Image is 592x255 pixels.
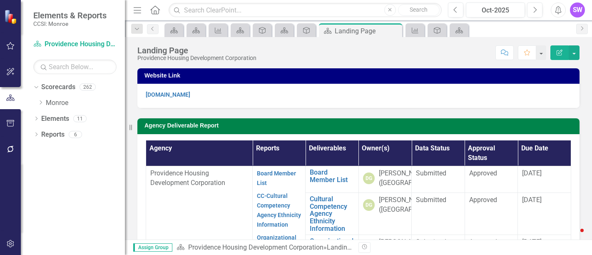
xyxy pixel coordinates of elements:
a: Organizational Chart [257,234,296,250]
span: [DATE] [522,169,542,177]
a: Monroe [46,98,125,108]
a: Cultural Competency Agency Ethnicity Information [310,195,354,232]
td: Double-Click to Edit [412,193,465,235]
td: Double-Click to Edit Right Click for Context Menu [306,193,358,235]
div: 11 [73,115,87,122]
span: Submitted [416,238,446,246]
td: Double-Click to Edit [465,166,517,193]
a: Organizational Chart [310,237,354,252]
a: CC-Cultural Competency Agency Ethnicity Information [257,192,301,228]
span: Elements & Reports [33,10,107,20]
span: Submitted [416,169,446,177]
div: 6 [69,131,82,138]
button: Oct-2025 [466,2,525,17]
img: ClearPoint Strategy [4,10,19,24]
div: 262 [80,84,96,91]
span: Approved [469,238,497,246]
span: Assign Group [133,243,172,252]
p: Providence Housing Development Corporation [150,169,248,188]
h3: Agency Deliverable Report [144,122,575,129]
input: Search ClearPoint... [169,3,442,17]
h3: Website Link [144,72,575,79]
td: Double-Click to Edit Right Click for Context Menu [306,166,358,193]
a: Scorecards [41,82,75,92]
span: Search [410,6,428,13]
div: Oct-2025 [469,5,522,15]
a: Elements [41,114,69,124]
a: Board Member List [257,170,296,186]
a: Providence Housing Development Corporation [33,40,117,49]
td: Double-Click to Edit [358,166,411,193]
span: Submitted [416,196,446,204]
div: [PERSON_NAME] ([GEOGRAPHIC_DATA]) [379,195,446,215]
div: DG [363,199,375,211]
span: Approved [469,196,497,204]
div: DG [363,172,375,184]
td: Double-Click to Edit [518,166,571,193]
span: [DATE] [522,238,542,246]
div: Landing Page [137,46,256,55]
div: [PERSON_NAME] ([GEOGRAPHIC_DATA]) [379,169,446,188]
span: [DATE] [522,196,542,204]
a: [DOMAIN_NAME] [146,91,190,98]
div: Landing Page [335,26,400,36]
a: Reports [41,130,65,140]
span: Approved [469,169,497,177]
a: Board Member List [310,169,354,183]
small: CCSI: Monroe [33,20,107,27]
a: Providence Housing Development Corporation [188,243,323,251]
td: Double-Click to Edit [412,166,465,193]
iframe: Intercom live chat [564,227,584,247]
button: SW [570,2,585,17]
div: Providence Housing Development Corporation [137,55,256,61]
div: » [177,243,352,252]
td: Double-Click to Edit [465,193,517,235]
div: Landing Page [327,243,368,251]
button: Search [398,4,440,16]
input: Search Below... [33,60,117,74]
td: Double-Click to Edit [518,193,571,235]
td: Double-Click to Edit [358,193,411,235]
